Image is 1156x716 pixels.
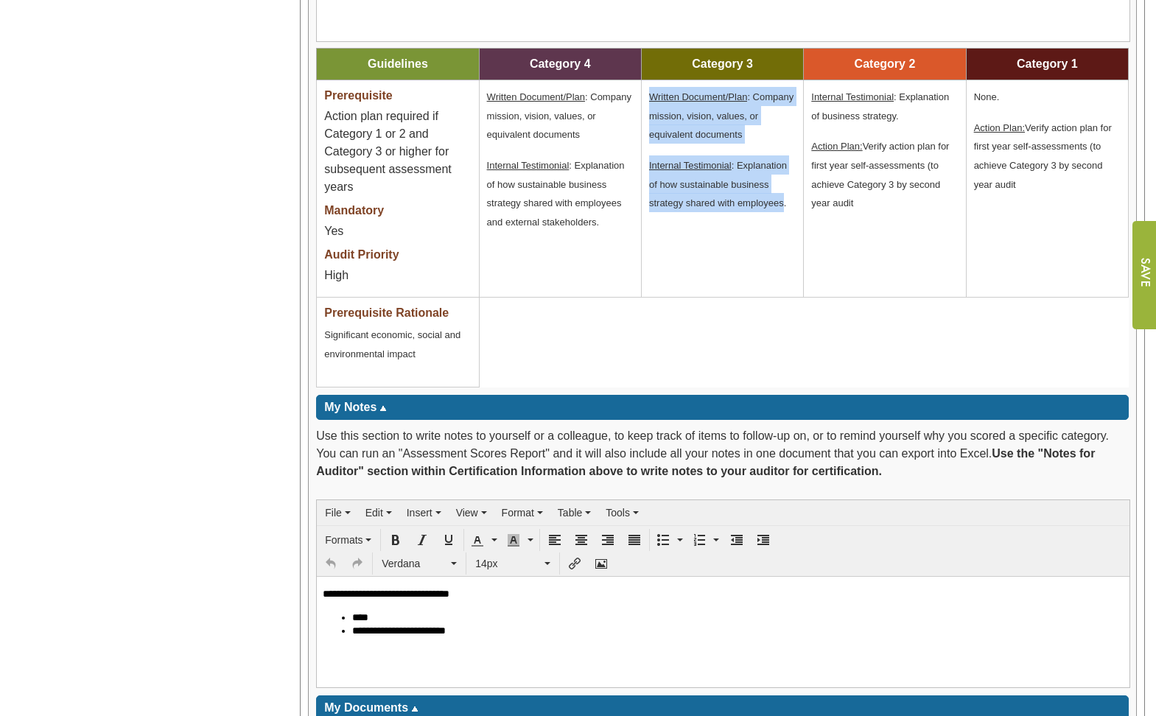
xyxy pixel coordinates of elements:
span: My Documents [324,701,408,714]
span: : Company mission, vision, values, or equivalent documents [487,91,631,140]
span: Written Document/Plan [649,91,747,102]
div: Text color [466,529,501,551]
div: Insert/edit image [589,552,614,575]
img: sort_arrow_up.gif [411,706,418,712]
div: Redo [345,552,370,575]
span: Prerequisite [324,89,392,102]
span: : Explanation of how sustainable business strategy shared with employees and external stakeholders. [487,160,625,228]
span: Internal Testimonial [487,160,570,171]
span: None. [974,91,1000,102]
span: Table [558,507,582,519]
div: Click to toggle my notes information [316,395,1129,420]
td: Category 3 [641,49,803,80]
span: : Explanation of how sustainable business strategy shared with employees. [649,160,787,208]
span: My Notes [324,401,376,413]
td: Category 2 [804,49,966,80]
div: Decrease indent [724,529,749,551]
span: Insert [407,507,432,519]
span: Formats [325,534,362,546]
div: Justify [622,529,647,551]
iframe: Rich Text Area. Press ALT-F9 for menu. Press ALT-F10 for toolbar. Press ALT-0 for help [317,577,1129,687]
span: Action plan required if Category 1 or 2 and Category 3 or higher for subsequent assessment years [324,110,452,193]
td: Category 1 [966,49,1128,80]
span: Tools [606,507,630,519]
span: Edit [365,507,383,519]
div: Insert/edit link [562,552,587,575]
div: Bold [383,529,408,551]
span: File [325,507,342,519]
span: Prerequisite Rationale [324,306,449,319]
div: Align center [569,529,594,551]
span: Verify action plan for first year self-assessments (to achieve Category 3 by second year audit [811,141,949,208]
div: Use this section to write notes to yourself or a colleague, to keep track of items to follow-up o... [316,427,1129,488]
div: Font Family [375,552,463,575]
div: Align left [542,529,567,551]
span: Audit Priority [324,248,399,261]
td: Category 4 [479,49,641,80]
span: 14px [475,556,542,571]
span: Significant economic, social and environmental impact [324,329,460,359]
span: Internal Testimonial [649,160,732,171]
div: Bullet list [652,529,687,551]
div: Increase indent [751,529,776,551]
u: Action Plan: [811,141,862,152]
u: Action Plan: [974,122,1025,133]
span: View [456,507,478,519]
span: Written Document/Plan [487,91,585,102]
span: : Explanation of business strategy. [811,91,949,122]
div: Undo [318,552,343,575]
div: Italic [410,529,435,551]
span: Format [502,507,534,519]
span: : Company mission, vision, values, or equivalent documents [649,91,794,140]
img: sort_arrow_up.gif [379,406,387,411]
span: Verdana [382,556,448,571]
div: Font Sizes [469,552,557,575]
input: Submit [1132,221,1156,329]
div: Background color [502,529,537,551]
span: Mandatory [324,204,384,217]
span: High [324,269,348,281]
span: Yes [324,225,343,237]
span: Guidelines [368,57,428,70]
span: Verify action plan for first year self-assessments (to achieve Category 3 by second year audit [974,122,1112,190]
div: Underline [436,529,461,551]
div: Numbered list [688,529,723,551]
span: Internal Testimonial [811,91,894,102]
div: Align right [595,529,620,551]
